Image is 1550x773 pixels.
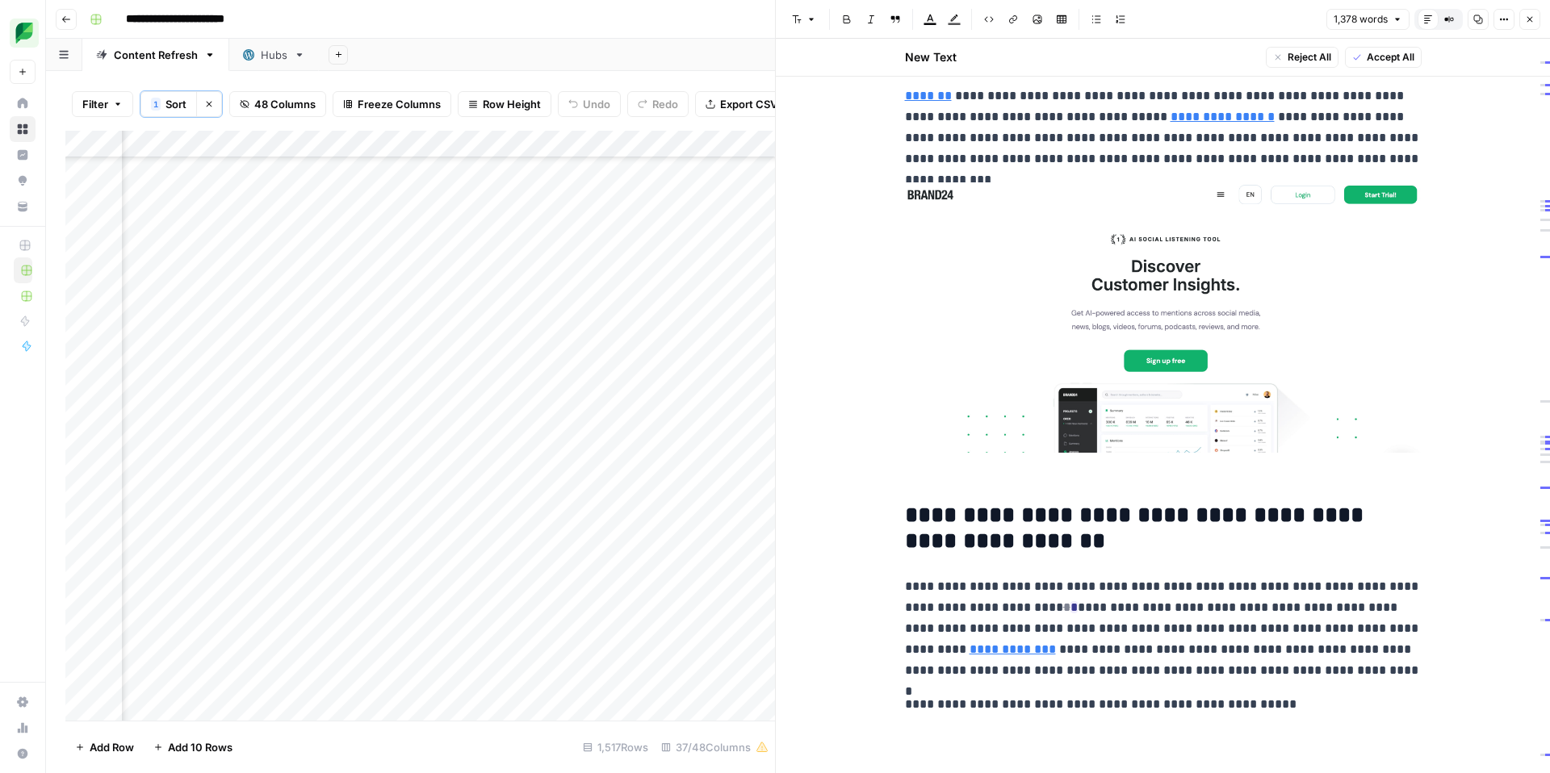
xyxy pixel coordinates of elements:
[114,47,198,63] div: Content Refresh
[652,96,678,112] span: Redo
[1288,50,1331,65] span: Reject All
[695,91,788,117] button: Export CSV
[10,168,36,194] a: Opportunities
[82,96,108,112] span: Filter
[1326,9,1410,30] button: 1,378 words
[261,47,287,63] div: Hubs
[10,19,39,48] img: SproutSocial Logo
[10,142,36,168] a: Insights
[90,739,134,755] span: Add Row
[1266,47,1338,68] button: Reject All
[333,91,451,117] button: Freeze Columns
[144,734,242,760] button: Add 10 Rows
[72,91,133,117] button: Filter
[229,91,326,117] button: 48 Columns
[720,96,777,112] span: Export CSV
[10,194,36,219] a: Your Data
[583,96,610,112] span: Undo
[483,96,541,112] span: Row Height
[140,91,196,117] button: 1Sort
[82,39,229,71] a: Content Refresh
[10,90,36,116] a: Home
[576,734,655,760] div: 1,517 Rows
[65,734,144,760] button: Add Row
[655,734,775,760] div: 37/48 Columns
[905,49,957,65] h2: New Text
[153,98,158,111] span: 1
[10,715,36,741] a: Usage
[151,98,161,111] div: 1
[10,116,36,142] a: Browse
[627,91,689,117] button: Redo
[229,39,319,71] a: Hubs
[558,91,621,117] button: Undo
[165,96,186,112] span: Sort
[458,91,551,117] button: Row Height
[254,96,316,112] span: 48 Columns
[10,13,36,53] button: Workspace: SproutSocial
[1334,12,1388,27] span: 1,378 words
[10,741,36,767] button: Help + Support
[168,739,232,755] span: Add 10 Rows
[1367,50,1414,65] span: Accept All
[358,96,441,112] span: Freeze Columns
[10,689,36,715] a: Settings
[1345,47,1422,68] button: Accept All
